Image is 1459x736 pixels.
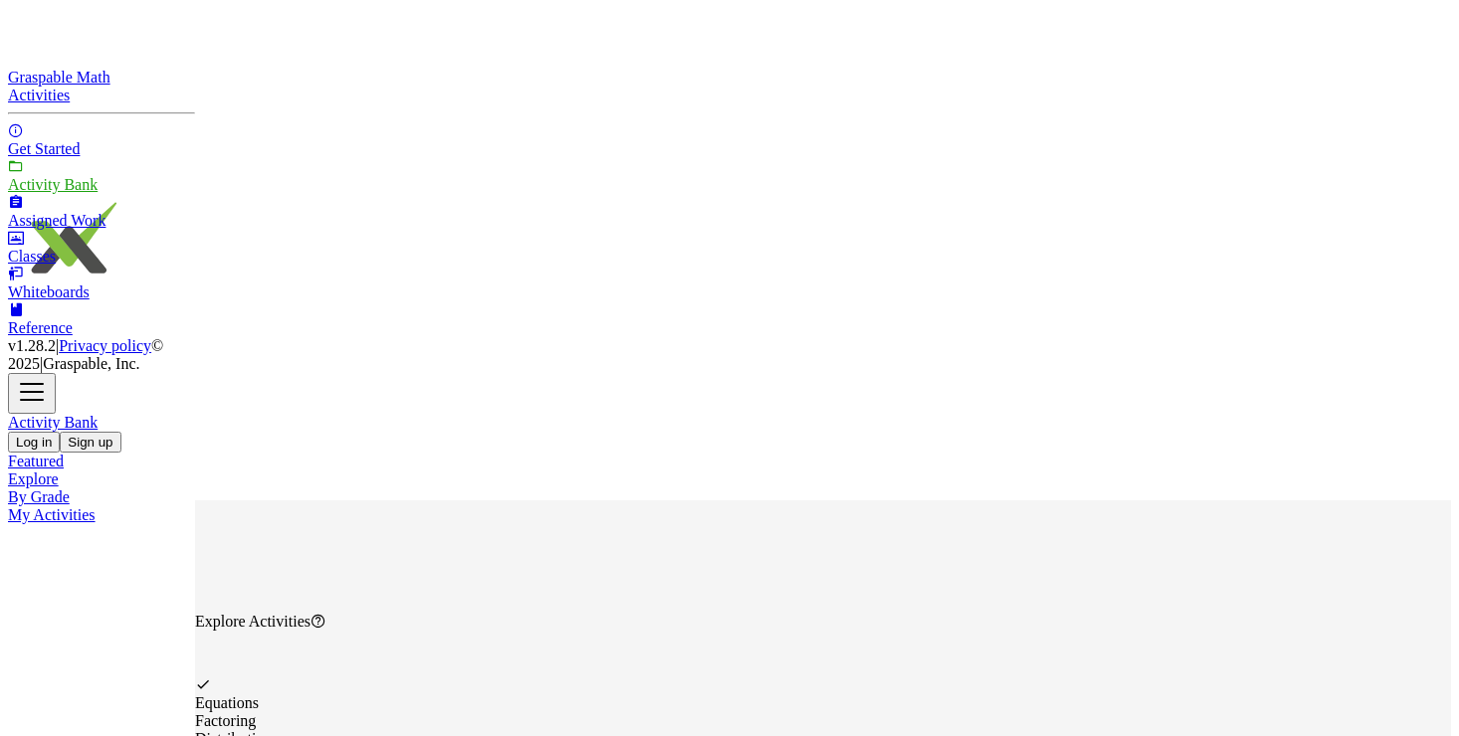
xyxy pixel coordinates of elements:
[8,301,195,337] a: Reference
[8,194,195,230] a: Assigned Work
[8,248,195,266] div: Classes
[56,337,59,354] span: |
[8,506,96,523] span: My Activities
[8,453,64,469] span: Featured
[8,337,56,354] span: v1.28.2
[8,283,195,301] div: Whiteboards
[8,488,70,505] span: By Grade
[8,140,195,158] div: Get Started
[8,69,110,103] span: Graspable Math Activities
[8,158,195,194] a: Activity Bank
[8,319,195,337] div: Reference
[8,337,163,372] span: © 2025
[59,337,151,354] a: Privacy policy
[8,212,195,230] div: Assigned Work
[40,355,43,372] span: |
[43,355,139,372] span: Graspable, Inc.
[60,432,120,453] button: Sign up
[8,266,195,301] a: Whiteboards
[195,712,1451,730] div: Factoring
[8,414,98,431] a: Activity Bank
[8,373,56,414] button: Toggle navigation
[195,694,1451,712] div: Equations
[8,230,195,266] a: Classes
[195,613,1451,631] div: Explore Activities
[8,432,60,453] button: Log in
[8,185,127,304] img: gm-logo-CxLEg8GM.svg
[8,122,195,158] a: Get Started
[8,176,195,194] div: Activity Bank
[8,470,59,487] span: Explore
